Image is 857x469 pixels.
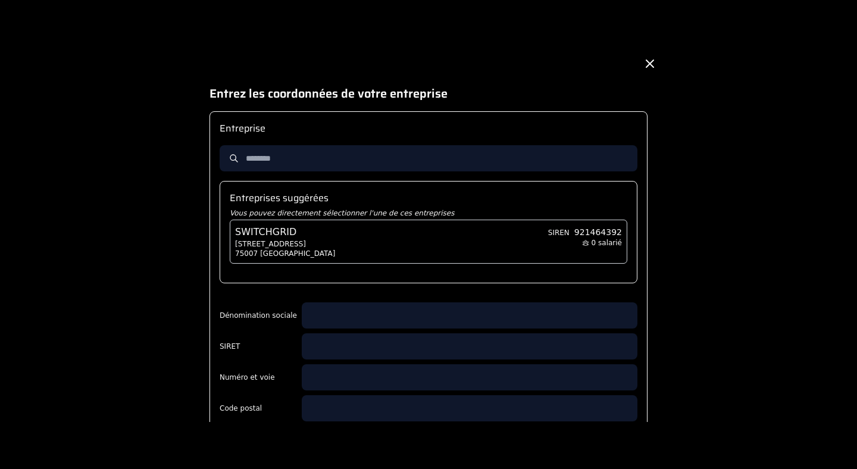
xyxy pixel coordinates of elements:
[220,311,297,320] label: Dénomination sociale
[220,373,297,382] label: Numéro et voie
[230,209,454,217] i: Vous pouvez directement sélectionner l'une de ces entreprises
[220,121,637,136] h2: Entreprise
[235,239,335,249] span: [STREET_ADDRESS]
[220,404,297,413] label: Code postal
[260,249,335,258] span: [GEOGRAPHIC_DATA]
[230,191,627,205] h2: Entreprises suggérées
[235,225,330,239] span: SWITCHGRID
[209,85,648,102] h1: Entrez les coordonnées de votre entreprise
[548,228,570,237] span: SIREN
[220,342,297,351] label: SIRET
[574,226,622,238] span: 921464392
[592,239,622,247] span: 0 salarié
[235,249,258,258] span: 75007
